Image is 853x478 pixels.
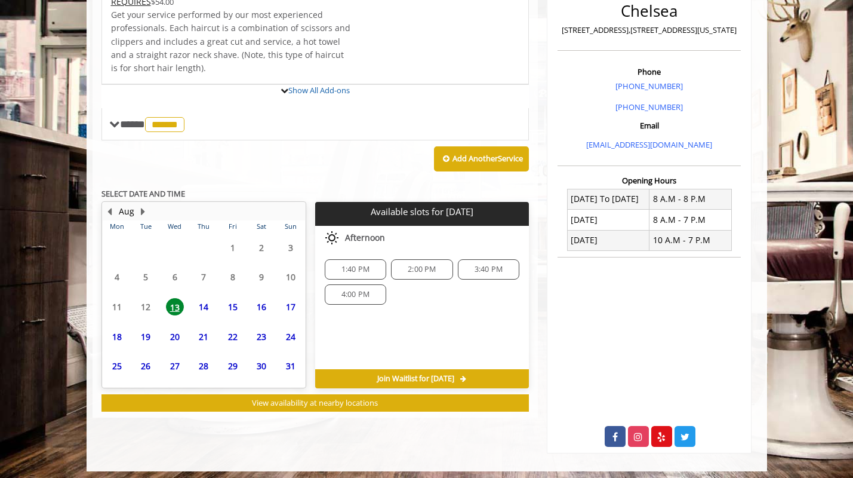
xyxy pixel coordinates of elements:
td: Select day26 [131,351,160,381]
td: Select day19 [131,321,160,351]
td: Select day25 [103,351,131,381]
td: Select day29 [218,351,247,381]
div: 4:00 PM [325,284,386,305]
button: Add AnotherService [434,146,529,171]
span: 15 [224,298,242,315]
span: 3:40 PM [475,265,503,274]
th: Fri [218,220,247,232]
span: 13 [166,298,184,315]
th: Tue [131,220,160,232]
span: 30 [252,357,270,375]
span: 14 [195,298,213,315]
td: Select day18 [103,321,131,351]
a: Show All Add-ons [288,85,350,96]
td: Select day13 [160,292,189,322]
img: afternoon slots [325,231,339,245]
span: 26 [137,357,155,375]
span: 29 [224,357,242,375]
a: [PHONE_NUMBER] [615,81,683,91]
h3: Phone [561,68,738,76]
h2: Chelsea [561,2,738,20]
p: Get your service performed by our most experienced professionals. Each haircut is a combination o... [111,8,351,75]
th: Thu [189,220,218,232]
span: 31 [282,357,300,375]
span: Afternoon [345,233,385,243]
a: [PHONE_NUMBER] [615,102,683,112]
span: 21 [195,328,213,345]
h3: Email [561,121,738,130]
td: Select day21 [189,321,218,351]
div: 3:40 PM [458,259,519,280]
button: View availability at nearby locations [101,394,529,412]
h3: Opening Hours [558,176,741,185]
span: 18 [108,328,126,345]
th: Wed [160,220,189,232]
span: Join Waitlist for [DATE] [377,374,454,384]
td: 8 A.M - 7 P.M [649,210,732,230]
a: [EMAIL_ADDRESS][DOMAIN_NAME] [586,139,712,150]
td: Select day27 [160,351,189,381]
td: 8 A.M - 8 P.M [649,189,732,209]
td: Select day16 [247,292,276,322]
td: 10 A.M - 7 P.M [649,230,732,250]
span: 25 [108,357,126,375]
b: Add Another Service [452,153,523,164]
td: Select day23 [247,321,276,351]
span: 22 [224,328,242,345]
p: Available slots for [DATE] [320,207,524,217]
td: Select day28 [189,351,218,381]
td: Select day17 [276,292,305,322]
span: 4:00 PM [341,290,369,299]
td: [DATE] To [DATE] [567,189,649,209]
div: 2:00 PM [391,259,452,280]
button: Aug [119,205,134,218]
td: Select day22 [218,321,247,351]
th: Sat [247,220,276,232]
td: [DATE] [567,210,649,230]
b: SELECT DATE AND TIME [101,188,185,199]
div: 1:40 PM [325,259,386,280]
th: Sun [276,220,305,232]
span: 20 [166,328,184,345]
button: Next Month [138,205,148,218]
span: 24 [282,328,300,345]
span: 1:40 PM [341,265,369,274]
td: Select day14 [189,292,218,322]
p: [STREET_ADDRESS],[STREET_ADDRESS][US_STATE] [561,24,738,36]
th: Mon [103,220,131,232]
td: Select day15 [218,292,247,322]
td: Select day24 [276,321,305,351]
span: 2:00 PM [408,265,436,274]
span: 16 [252,298,270,315]
span: 19 [137,328,155,345]
span: 27 [166,357,184,375]
span: View availability at nearby locations [252,397,378,408]
span: 23 [252,328,270,345]
div: The Made Man Senior Barber Haircut Add-onS [101,84,529,85]
span: 28 [195,357,213,375]
td: Select day30 [247,351,276,381]
td: [DATE] [567,230,649,250]
span: 17 [282,298,300,315]
button: Previous Month [105,205,115,218]
td: Select day20 [160,321,189,351]
td: Select day31 [276,351,305,381]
